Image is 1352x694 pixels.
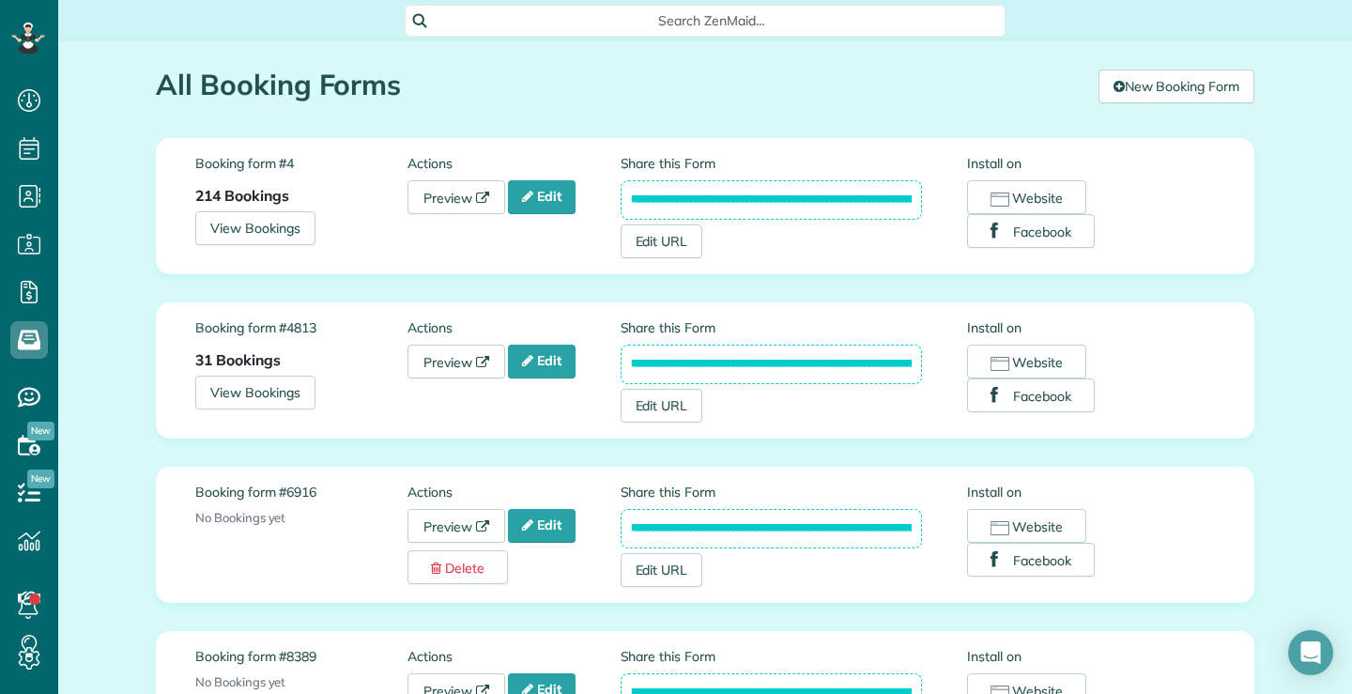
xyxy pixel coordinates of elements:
[967,483,1215,501] label: Install on
[621,389,703,423] a: Edit URL
[508,345,576,378] a: Edit
[1288,630,1333,675] div: Open Intercom Messenger
[195,376,315,409] a: View Bookings
[967,378,1095,412] button: Facebook
[967,647,1215,666] label: Install on
[407,647,620,666] label: Actions
[27,422,54,440] span: New
[967,214,1095,248] button: Facebook
[967,180,1086,214] button: Website
[508,509,576,543] a: Edit
[508,180,576,214] a: Edit
[195,211,315,245] a: View Bookings
[27,470,54,488] span: New
[195,674,285,689] span: No Bookings yet
[967,154,1215,173] label: Install on
[621,483,923,501] label: Share this Form
[407,318,620,337] label: Actions
[621,154,923,173] label: Share this Form
[195,318,407,337] label: Booking form #4813
[407,345,505,378] a: Preview
[967,318,1215,337] label: Install on
[156,69,1084,100] h1: All Booking Forms
[967,345,1086,378] button: Website
[1098,69,1254,103] a: New Booking Form
[967,543,1095,577] button: Facebook
[407,180,505,214] a: Preview
[195,647,407,666] label: Booking form #8389
[621,224,703,258] a: Edit URL
[195,350,281,369] strong: 31 Bookings
[621,553,703,587] a: Edit URL
[195,154,407,173] label: Booking form #4
[195,510,285,525] span: No Bookings yet
[967,509,1086,543] button: Website
[195,483,407,501] label: Booking form #6916
[407,483,620,501] label: Actions
[621,647,923,666] label: Share this Form
[407,509,505,543] a: Preview
[621,318,923,337] label: Share this Form
[195,186,289,205] strong: 214 Bookings
[407,154,620,173] label: Actions
[407,550,508,584] a: Delete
